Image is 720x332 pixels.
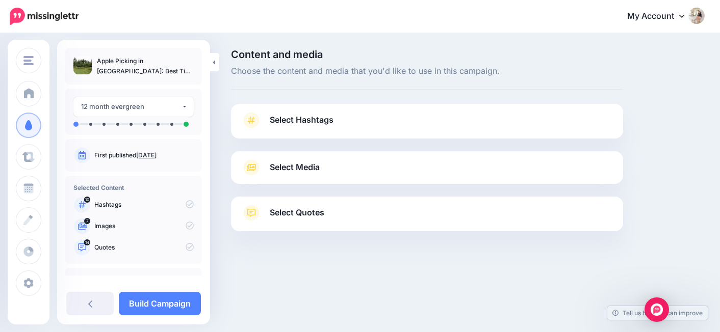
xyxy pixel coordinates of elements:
[97,56,194,76] p: Apple Picking in [GEOGRAPHIC_DATA]: Best Tips & Timing in [US_STATE]
[241,159,613,176] a: Select Media
[94,151,194,160] p: First published
[84,239,91,245] span: 14
[270,206,324,219] span: Select Quotes
[270,160,320,174] span: Select Media
[10,8,79,25] img: Missinglettr
[231,65,623,78] span: Choose the content and media that you'd like to use in this campaign.
[136,151,157,159] a: [DATE]
[607,306,708,320] a: Tell us how we can improve
[84,218,90,224] span: 7
[241,205,613,231] a: Select Quotes
[84,197,90,203] span: 10
[645,297,669,322] div: Open Intercom Messenger
[94,200,194,209] p: Hashtags
[94,243,194,252] p: Quotes
[81,101,182,113] div: 12 month evergreen
[231,49,623,60] span: Content and media
[73,56,92,74] img: 31e5eeb41351160fb7e9921e1fbb1166_thumb.jpg
[73,97,194,117] button: 12 month evergreen
[241,112,613,139] a: Select Hashtags
[23,56,34,65] img: menu.png
[94,222,194,231] p: Images
[617,4,705,29] a: My Account
[73,184,194,191] h4: Selected Content
[270,113,333,127] span: Select Hashtags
